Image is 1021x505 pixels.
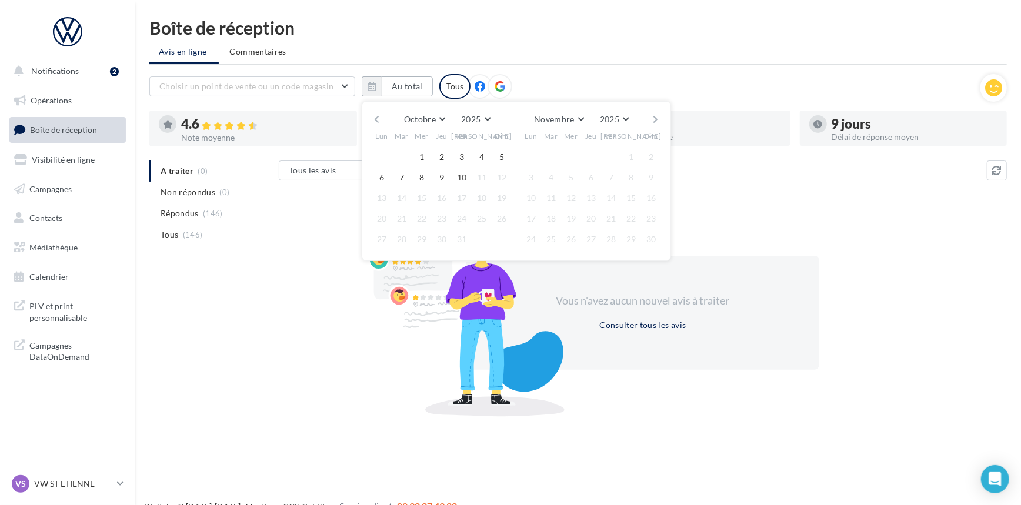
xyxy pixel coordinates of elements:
button: 4 [542,169,560,186]
button: 23 [642,210,660,228]
button: 12 [493,169,511,186]
button: 11 [473,169,491,186]
a: Visibilité en ligne [7,148,128,172]
span: Mar [395,131,409,141]
button: 17 [453,189,471,207]
button: 15 [413,189,431,207]
button: 27 [582,230,600,248]
span: [PERSON_NAME] [452,131,512,141]
span: Jeu [585,131,597,141]
span: Mar [544,131,558,141]
div: Tous [439,74,471,99]
button: 19 [562,210,580,228]
button: 19 [493,189,511,207]
div: Taux de réponse [615,133,781,141]
button: Au total [382,76,433,96]
div: Open Intercom Messenger [981,465,1009,493]
button: 2025 [595,111,633,128]
button: 3 [453,148,471,166]
span: Octobre [404,114,436,124]
button: 24 [522,230,540,248]
button: 28 [602,230,620,248]
button: Tous les avis [279,160,396,180]
button: 21 [602,210,620,228]
button: 28 [393,230,411,248]
span: Novembre [534,114,575,124]
span: VS [15,478,26,490]
button: Octobre [399,111,450,128]
button: 22 [622,210,640,228]
span: Médiathèque [29,242,78,252]
span: (146) [203,209,223,218]
span: (0) [220,188,230,197]
button: 16 [433,189,451,207]
button: Novembre [529,111,589,128]
button: 25 [473,210,491,228]
button: 24 [453,210,471,228]
button: 13 [373,189,391,207]
button: 9 [433,169,451,186]
div: Vous n'avez aucun nouvel avis à traiter [542,293,744,309]
span: Commentaires [230,46,286,56]
span: Lun [375,131,388,141]
span: Non répondus [161,186,215,198]
span: Boîte de réception [30,125,97,135]
button: 8 [622,169,640,186]
button: 7 [393,169,411,186]
button: 1 [622,148,640,166]
p: VW ST ETIENNE [34,478,112,490]
button: 14 [602,189,620,207]
button: 2 [642,148,660,166]
button: 20 [373,210,391,228]
span: (146) [183,230,203,239]
span: Lun [525,131,538,141]
span: Tous les avis [289,165,336,175]
span: Répondus [161,208,199,219]
a: VS VW ST ETIENNE [9,473,126,495]
button: 15 [622,189,640,207]
a: Contacts [7,206,128,230]
span: Contacts [29,213,62,223]
button: 10 [522,189,540,207]
button: 18 [473,189,491,207]
div: Délai de réponse moyen [832,133,998,141]
button: 14 [393,189,411,207]
button: 23 [433,210,451,228]
span: 2025 [461,114,481,124]
button: 12 [562,189,580,207]
span: Calendrier [29,272,69,282]
span: Visibilité en ligne [32,155,95,165]
button: 20 [582,210,600,228]
span: 2025 [600,114,619,124]
span: Tous [161,229,178,240]
button: Au total [362,76,433,96]
button: 13 [582,189,600,207]
button: 10 [453,169,471,186]
button: 21 [393,210,411,228]
button: 22 [413,210,431,228]
a: Campagnes [7,177,128,202]
span: Opérations [31,95,72,105]
button: 26 [493,210,511,228]
button: 6 [582,169,600,186]
a: Campagnes DataOnDemand [7,333,128,367]
span: Campagnes DataOnDemand [29,337,121,363]
button: 18 [542,210,560,228]
div: 4.6 [181,118,348,131]
span: Jeu [436,131,448,141]
div: 100 % [615,118,781,131]
button: 17 [522,210,540,228]
span: Mer [564,131,578,141]
button: 30 [433,230,451,248]
div: Boîte de réception [149,19,1007,36]
button: 4 [473,148,491,166]
a: Opérations [7,88,128,113]
button: 5 [562,169,580,186]
span: Mer [415,131,429,141]
button: 29 [622,230,640,248]
span: Choisir un point de vente ou un code magasin [159,81,333,91]
button: Choisir un point de vente ou un code magasin [149,76,355,96]
button: 27 [373,230,391,248]
div: 9 jours [832,118,998,131]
